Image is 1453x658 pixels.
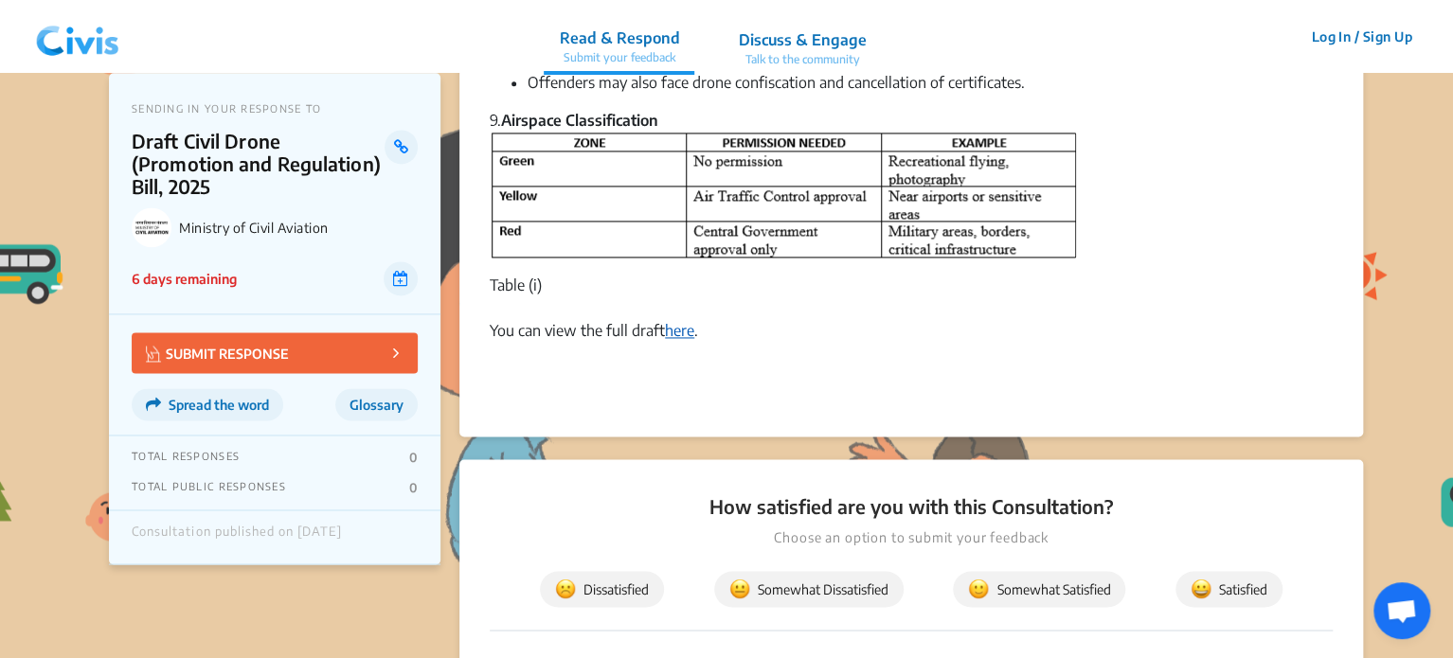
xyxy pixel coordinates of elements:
[555,578,649,599] span: Dissatisfied
[738,28,866,51] p: Discuss & Engage
[490,493,1333,520] p: How satisfied are you with this Consultation?
[409,450,418,465] p: 0
[132,525,342,549] div: Consultation published on [DATE]
[1373,582,1430,639] div: Open chat
[490,274,1333,296] figcaption: Table (i)
[350,397,404,413] span: Glossary
[729,578,750,599] img: somewhat_dissatisfied.svg
[132,207,171,247] img: Ministry of Civil Aviation logo
[490,319,1333,342] div: You can view the full draft .
[714,571,904,607] button: Somewhat Dissatisfied
[490,109,1333,132] div: 9.
[146,342,289,364] p: SUBMIT RESPONSE
[501,111,658,130] strong: Airspace Classification
[169,397,269,413] span: Spread the word
[559,49,679,66] p: Submit your feedback
[335,388,418,420] button: Glossary
[953,571,1125,607] button: Somewhat Satisfied
[146,346,161,362] img: Vector.jpg
[132,332,418,373] button: SUBMIT RESPONSE
[132,388,283,420] button: Spread the word
[132,480,286,495] p: TOTAL PUBLIC RESPONSES
[132,450,240,465] p: TOTAL RESPONSES
[528,71,1333,94] li: Offenders may also face drone confiscation and cancellation of certificates.
[968,578,989,599] img: somewhat_satisfied.svg
[490,527,1333,548] p: Choose an option to submit your feedback
[665,321,694,340] a: here
[1191,578,1211,599] img: satisfied.svg
[179,220,418,236] p: Ministry of Civil Aviation
[409,480,418,495] p: 0
[132,130,385,198] p: Draft Civil Drone (Promotion and Regulation) Bill, 2025
[28,9,127,65] img: navlogo.png
[132,269,237,289] p: 6 days remaining
[1299,22,1425,51] button: Log In / Sign Up
[559,27,679,49] p: Read & Respond
[729,578,888,599] span: Somewhat Dissatisfied
[555,578,576,599] img: dissatisfied.svg
[968,578,1110,599] span: Somewhat Satisfied
[540,571,664,607] button: Dissatisfied
[738,51,866,68] p: Talk to the community
[1191,578,1267,599] span: Satisfied
[1175,571,1283,607] button: Satisfied
[132,102,418,115] p: SENDING IN YOUR RESPONSE TO
[490,132,1076,258] img: Screenshot%20(100).png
